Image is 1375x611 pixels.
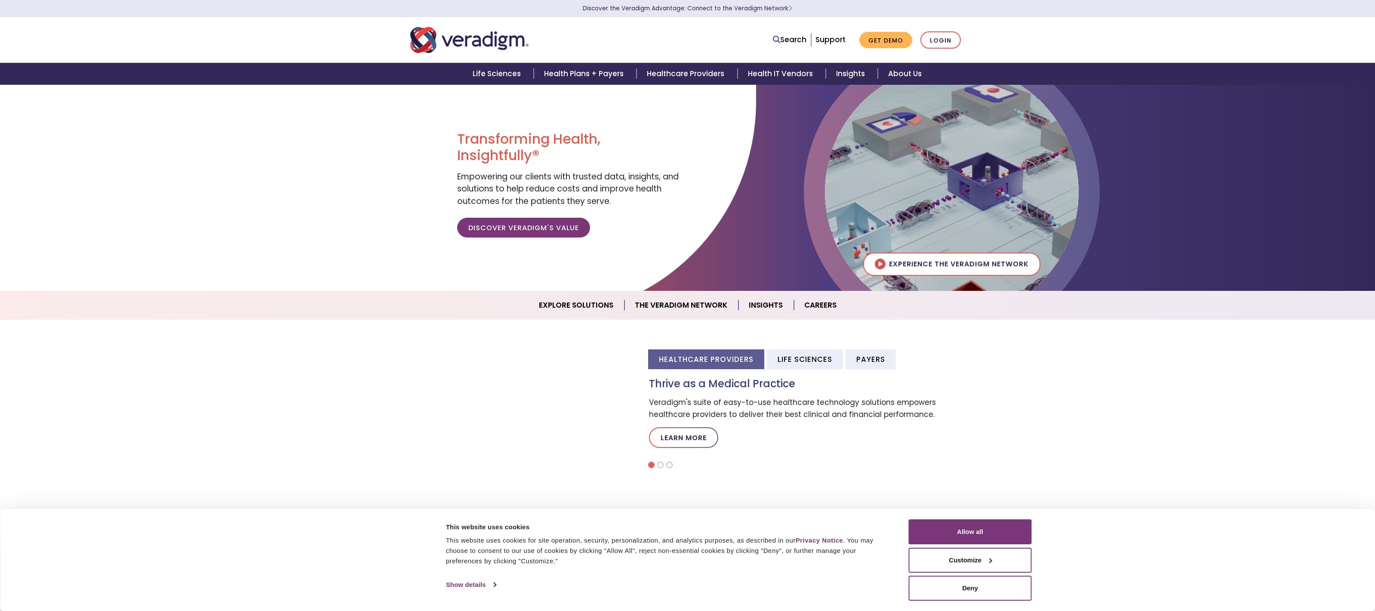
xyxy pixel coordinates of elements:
[909,576,1032,601] button: Deny
[534,63,637,85] a: Health Plans + Payers
[815,34,846,45] a: Support
[462,63,534,85] a: Life Sciences
[794,294,847,316] a: Careers
[529,294,624,316] a: Explore Solutions
[410,26,529,54] img: Veradigm logo
[859,32,912,49] a: Get Demo
[909,548,1032,573] button: Customize
[457,131,681,164] h1: Transforming Health, Insightfully®
[788,4,792,12] span: Learn More
[649,378,965,390] h3: Thrive as a Medical Practice
[624,294,738,316] a: The Veradigm Network
[446,578,496,591] a: Show details
[738,63,826,85] a: Health IT Vendors
[909,519,1032,544] button: Allow all
[767,349,843,369] li: Life Sciences
[649,397,965,420] p: Veradigm's suite of easy-to-use healthcare technology solutions empowers healthcare providers to ...
[446,522,889,532] div: This website uses cookies
[878,63,932,85] a: About Us
[637,63,737,85] a: Healthcare Providers
[773,34,806,46] a: Search
[457,218,590,238] a: Discover Veradigm's Value
[583,4,792,12] a: Discover the Veradigm Advantage: Connect to the Veradigm NetworkLearn More
[846,349,896,369] li: Payers
[457,171,679,207] span: Empowering our clients with trusted data, insights, and solutions to help reduce costs and improv...
[738,294,794,316] a: Insights
[796,537,843,544] a: Privacy Notice
[649,427,718,448] a: Learn More
[446,535,889,566] div: This website uses cookies for site operation, security, personalization, and analytics purposes, ...
[826,63,878,85] a: Insights
[648,349,764,369] li: Healthcare Providers
[920,31,961,49] a: Login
